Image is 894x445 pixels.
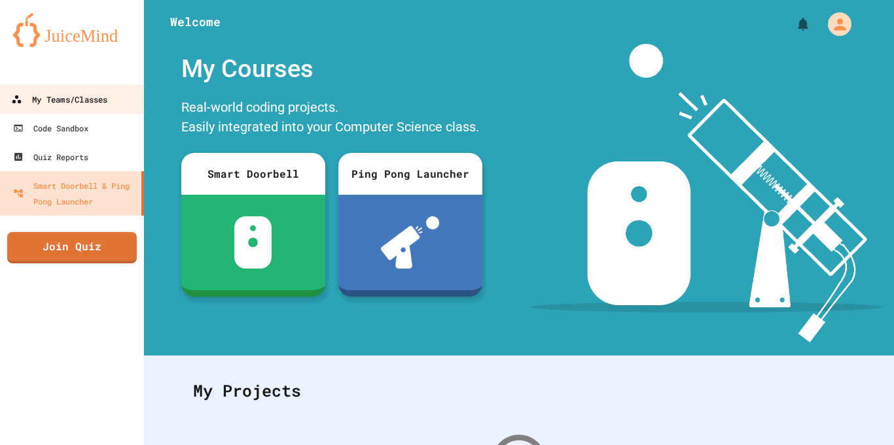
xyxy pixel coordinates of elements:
[13,149,88,165] div: Quiz Reports
[13,178,136,209] div: Smart Doorbell & Ping Pong Launcher
[181,153,325,195] div: Smart Doorbell
[814,9,855,39] div: My Account
[234,216,272,269] img: sdb-white.svg
[175,94,489,143] div: Real-world coding projects. Easily integrated into your Computer Science class.
[11,91,107,108] div: My Teams/Classes
[771,13,814,35] div: My Notifications
[7,232,137,263] a: Join Quiz
[338,153,482,195] div: Ping Pong Launcher
[381,216,439,269] img: ppl-with-ball.png
[531,44,882,342] img: banner-image-my-projects.png
[13,120,88,136] div: Code Sandbox
[180,365,858,416] div: My Projects
[13,13,131,47] img: logo-orange.svg
[175,44,489,94] div: My Courses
